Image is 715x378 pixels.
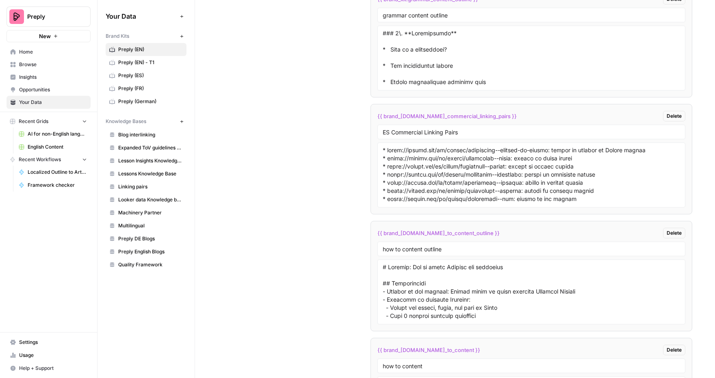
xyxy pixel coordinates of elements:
a: Preply DE Blogs [106,232,186,245]
span: Recent Workflows [19,156,61,163]
a: Usage [6,349,91,362]
input: Variable Name [383,128,680,136]
img: Preply Logo [9,9,24,24]
span: Home [19,48,87,56]
a: Lessons Knowledge Base [106,167,186,180]
a: Looker data Knowledge base (EN) [106,193,186,206]
a: Quality Framework [106,258,186,271]
span: Preply (ES) [118,72,183,79]
span: Delete [667,112,682,120]
span: Quality Framework [118,261,183,268]
button: Recent Workflows [6,153,91,166]
span: Framework checker [28,181,87,189]
button: New [6,30,91,42]
span: Recent Grids [19,118,48,125]
span: Machinery Partner [118,209,183,216]
span: {{ brand_[DOMAIN_NAME]_commercial_linking_pairs }} [377,112,517,120]
a: Preply English Blogs [106,245,186,258]
span: Knowledge Bases [106,118,146,125]
a: Blog interlinking [106,128,186,141]
a: Preply (EN) [106,43,186,56]
span: Insights [19,73,87,81]
a: Preply (FR) [106,82,186,95]
span: Lesson Insights Knowledge Base [118,157,183,164]
a: Preply (German) [106,95,186,108]
span: Preply DE Blogs [118,235,183,242]
span: Lessons Knowledge Base [118,170,183,177]
span: Expanded ToV guidelines for AI [118,144,183,151]
a: Browse [6,58,91,71]
span: English Content [28,143,87,151]
span: Usage [19,352,87,359]
a: Opportunities [6,83,91,96]
input: Variable Name [383,245,680,253]
span: Brand Kits [106,32,129,40]
button: Workspace: Preply [6,6,91,27]
span: Preply (EN) [118,46,183,53]
span: Preply (FR) [118,85,183,92]
a: English Content [15,140,91,153]
span: Linking pairs [118,183,183,190]
span: New [39,32,51,40]
a: Insights [6,71,91,84]
button: Delete [663,111,685,121]
button: Delete [663,345,685,355]
a: Framework checker [15,179,91,192]
a: Lesson Insights Knowledge Base [106,154,186,167]
a: Preply (EN) - T1 [106,56,186,69]
span: {{ brand_[DOMAIN_NAME]_to_content }} [377,346,480,354]
span: Opportunities [19,86,87,93]
a: Linking pairs [106,180,186,193]
span: Blog interlinking [118,131,183,138]
a: Home [6,45,91,58]
span: Preply English Blogs [118,248,183,255]
a: Localized Outline to Article [15,166,91,179]
a: Preply (ES) [106,69,186,82]
span: Delete [667,229,682,237]
span: Preply [27,13,76,21]
a: Your Data [6,96,91,109]
a: AI for non-English languages [15,127,91,140]
span: Preply (EN) - T1 [118,59,183,66]
textarea: ### 2\. **Loremipsumdo** * Sita co a elitseddoei? * Tem incididuntut labore * Etdolo magnaaliquae... [383,29,680,87]
a: Multilingual [106,219,186,232]
span: Your Data [19,99,87,106]
span: Looker data Knowledge base (EN) [118,196,183,203]
input: Variable Name [383,11,680,19]
a: Machinery Partner [106,206,186,219]
span: Settings [19,339,87,346]
span: Preply (German) [118,98,183,105]
span: Your Data [106,11,177,21]
a: Settings [6,336,91,349]
a: Expanded ToV guidelines for AI [106,141,186,154]
span: AI for non-English languages [28,130,87,138]
span: Browse [19,61,87,68]
span: Localized Outline to Article [28,168,87,176]
input: Variable Name [383,362,680,369]
button: Recent Grids [6,115,91,127]
button: Delete [663,228,685,238]
span: Multilingual [118,222,183,229]
span: Delete [667,346,682,354]
button: Help + Support [6,362,91,375]
span: {{ brand_[DOMAIN_NAME]_to_content_outline }} [377,229,500,237]
span: Help + Support [19,365,87,372]
textarea: # Loremip: Dol si ametc Adipisc eli seddoeius ## Temporincidi - Utlabor et dol magnaal: Enimad mi... [383,263,680,321]
textarea: * lorem://ipsumd.sit/am/consec/adipiscing--elitsed-do-eiusmo: tempor in utlabor et Dolore magnaa ... [383,146,680,204]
